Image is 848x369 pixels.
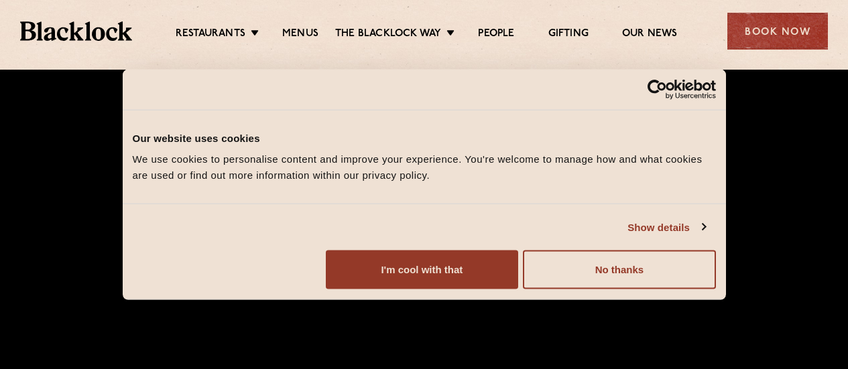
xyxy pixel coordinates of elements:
a: The Blacklock Way [335,27,441,42]
a: Usercentrics Cookiebot - opens in a new window [599,79,716,99]
a: Restaurants [176,27,245,42]
button: No thanks [523,250,715,289]
a: Show details [627,219,705,235]
a: Gifting [548,27,589,42]
div: We use cookies to personalise content and improve your experience. You're welcome to manage how a... [133,151,716,183]
a: Our News [622,27,678,42]
a: Menus [282,27,318,42]
button: I'm cool with that [326,250,518,289]
div: Our website uses cookies [133,130,716,146]
a: People [478,27,514,42]
div: Book Now [727,13,828,50]
img: BL_Textured_Logo-footer-cropped.svg [20,21,132,40]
